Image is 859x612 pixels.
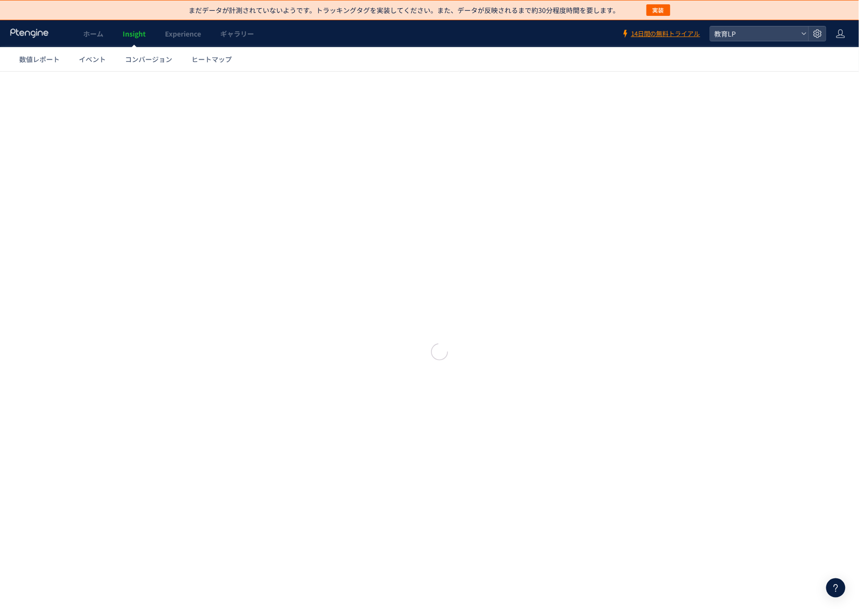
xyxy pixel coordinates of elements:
[653,4,664,16] span: 実装
[165,29,201,38] span: Experience
[189,5,619,15] p: まだデータが計測されていないようです。トラッキングタグを実装してください。また、データが反映されるまで約30分程度時間を要します。
[220,29,254,38] span: ギャラリー
[712,26,797,41] span: 教育LP
[631,29,700,38] span: 14日間の無料トライアル
[125,54,172,64] span: コンバージョン
[19,54,60,64] span: 数値レポート
[83,29,103,38] span: ホーム
[79,54,106,64] span: イベント
[646,4,670,16] button: 実装
[123,29,146,38] span: Insight
[191,54,232,64] span: ヒートマップ
[621,29,700,38] a: 14日間の無料トライアル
